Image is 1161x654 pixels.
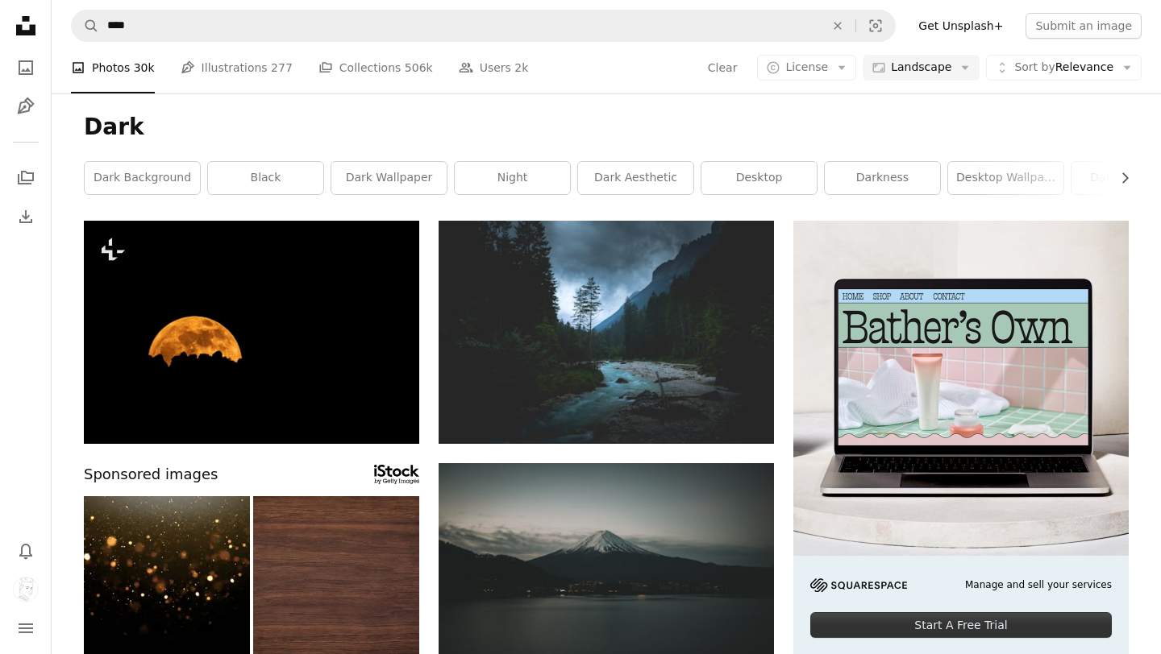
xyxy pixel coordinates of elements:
[820,10,855,41] button: Clear
[439,567,774,582] a: photo of mountain
[948,162,1063,194] a: desktop wallpaper
[208,162,323,194] a: black
[13,577,39,602] img: Avatar of user Ferit Mertoglu
[439,325,774,339] a: flowing river between tall trees
[10,612,42,644] button: Menu
[793,221,1129,556] img: file-1707883121023-8e3502977149image
[1014,60,1113,76] span: Relevance
[10,90,42,122] a: Illustrations
[10,10,42,45] a: Home — Unsplash
[459,42,529,93] a: Users 2k
[701,162,817,194] a: desktop
[455,162,570,194] a: night
[825,162,940,194] a: darkness
[863,55,980,81] button: Landscape
[71,10,896,42] form: Find visuals sitewide
[331,162,447,194] a: dark wallpaper
[84,463,218,486] span: Sponsored images
[785,60,828,73] span: License
[439,221,774,444] img: flowing river between tall trees
[85,162,200,194] a: dark background
[84,113,1129,142] h1: Dark
[514,59,528,77] span: 2k
[909,13,1013,39] a: Get Unsplash+
[10,573,42,606] button: Profile
[271,59,293,77] span: 277
[84,221,419,444] img: a full moon is seen in the dark sky
[891,60,951,76] span: Landscape
[1026,13,1142,39] button: Submit an image
[965,578,1112,592] span: Manage and sell your services
[72,10,99,41] button: Search Unsplash
[1110,162,1129,194] button: scroll list to the right
[856,10,895,41] button: Visual search
[707,55,739,81] button: Clear
[84,325,419,339] a: a full moon is seen in the dark sky
[10,535,42,567] button: Notifications
[318,42,433,93] a: Collections 506k
[810,612,1112,638] div: Start A Free Trial
[10,162,42,194] a: Collections
[1014,60,1055,73] span: Sort by
[757,55,856,81] button: License
[578,162,693,194] a: dark aesthetic
[181,42,293,93] a: Illustrations 277
[986,55,1142,81] button: Sort byRelevance
[405,59,433,77] span: 506k
[810,578,907,592] img: file-1705255347840-230a6ab5bca9image
[10,201,42,233] a: Download History
[10,52,42,84] a: Photos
